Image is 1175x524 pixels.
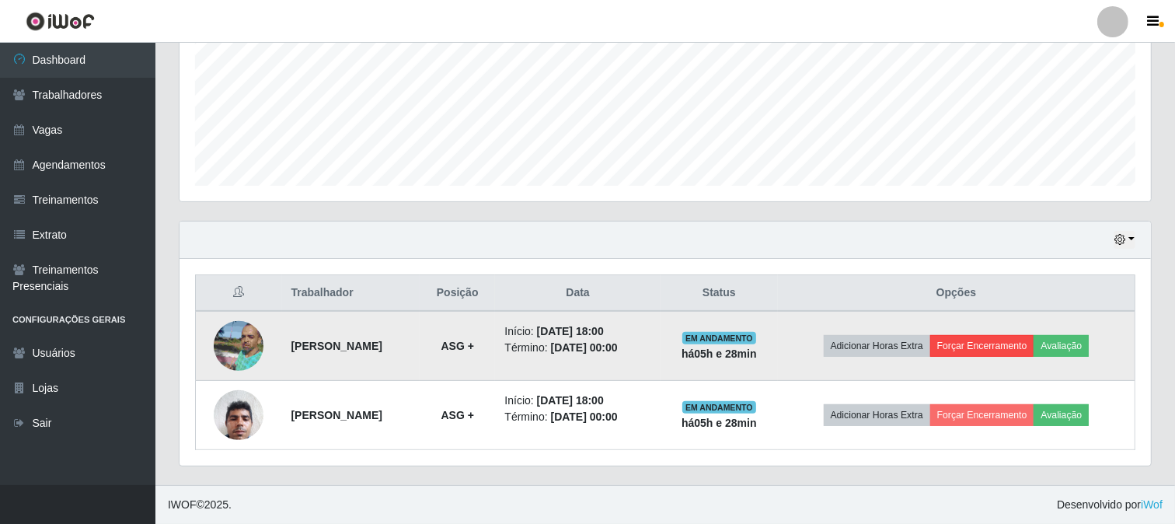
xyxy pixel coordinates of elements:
strong: há 05 h e 28 min [682,348,757,360]
button: Forçar Encerramento [930,404,1034,426]
span: IWOF [168,498,197,511]
button: Avaliação [1034,335,1089,357]
button: Adicionar Horas Extra [824,404,930,426]
button: Avaliação [1034,404,1089,426]
strong: ASG + [441,340,474,352]
time: [DATE] 00:00 [551,410,618,423]
th: Data [495,275,660,312]
li: Término: [504,409,650,425]
li: Início: [504,393,650,409]
th: Opções [778,275,1135,312]
span: EM ANDAMENTO [682,332,756,344]
li: Término: [504,340,650,356]
li: Início: [504,323,650,340]
strong: há 05 h e 28 min [682,417,757,429]
strong: ASG + [441,409,474,421]
th: Posição [420,275,495,312]
img: 1650917429067.jpeg [214,313,263,379]
img: CoreUI Logo [26,12,95,31]
strong: [PERSON_NAME] [291,340,382,352]
button: Forçar Encerramento [930,335,1034,357]
button: Adicionar Horas Extra [824,335,930,357]
strong: [PERSON_NAME] [291,409,382,421]
span: Desenvolvido por [1057,497,1163,513]
a: iWof [1141,498,1163,511]
time: [DATE] 00:00 [551,341,618,354]
time: [DATE] 18:00 [537,394,604,407]
span: EM ANDAMENTO [682,401,756,414]
img: 1682710003288.jpeg [214,382,263,448]
th: Status [661,275,778,312]
th: Trabalhador [282,275,420,312]
span: © 2025 . [168,497,232,513]
time: [DATE] 18:00 [537,325,604,337]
